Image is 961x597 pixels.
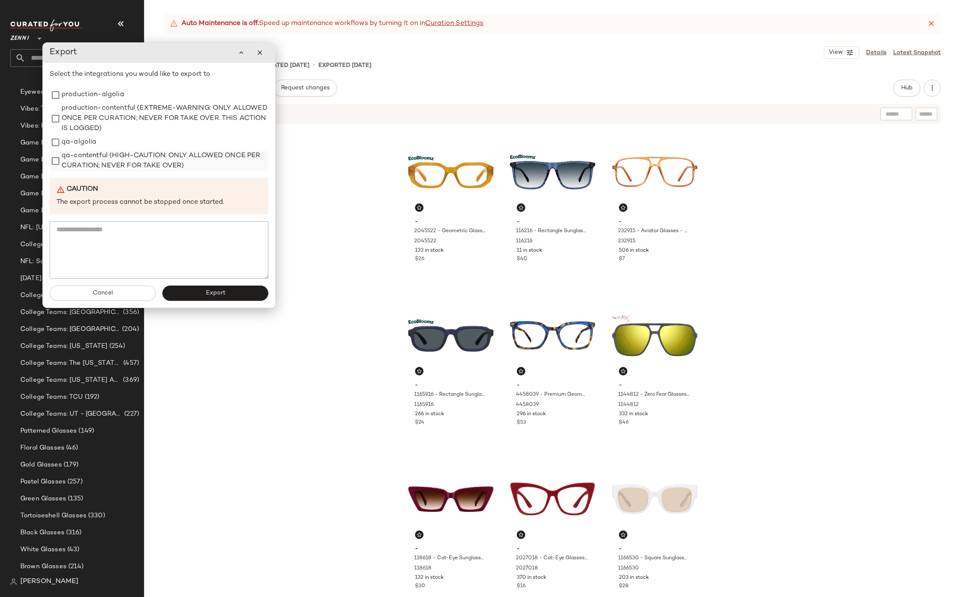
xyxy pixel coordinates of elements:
[20,375,121,385] span: College Teams: [US_STATE] A&M
[414,565,432,572] span: 118618
[517,545,588,553] span: -
[619,382,691,389] span: -
[10,19,82,31] img: cfy_white_logo.C9jOOHJF.svg
[20,308,121,317] span: College Teams: [GEOGRAPHIC_DATA]
[318,61,371,70] p: Exported [DATE]
[56,198,262,208] p: The export process cannot be stopped once started.
[66,545,80,555] span: (43)
[414,555,486,562] span: 118618 - Cat-Eye Sunglasses - Red - Acetate
[408,129,493,215] img: 2045522-eyeglasses-front-view.jpg
[516,555,588,562] span: 2027018 - Cat-Eye Glasses - Red - Plastic
[619,545,691,553] span: -
[612,293,697,378] img: 1144812-sunglasses-front-view.jpg
[621,205,626,210] img: svg%3e
[62,460,79,470] span: (179)
[612,129,697,215] img: 232915-eyeglasses-front-view.jpg
[618,391,690,399] span: 1144812 - Zero Fear Glasses - Gray - Plastic
[517,411,546,418] span: 296 in stock
[619,218,691,226] span: -
[516,228,588,235] span: 116216 - Rectangle Sunglasses - Blue - bio_based
[824,46,859,59] button: View
[313,60,315,70] span: •
[517,255,527,263] span: $40
[77,426,94,436] span: (149)
[893,80,920,97] button: Hub
[618,401,639,409] span: 1144812
[20,494,66,504] span: Green Glasses
[64,528,82,538] span: (316)
[510,456,595,542] img: 2027018-eyeglasses-front-view.jpg
[10,578,17,585] img: svg%3e
[619,419,629,427] span: $46
[20,189,97,199] span: Game Day: Blue & White
[20,342,108,351] span: College Teams: [US_STATE]
[20,577,78,587] span: [PERSON_NAME]
[408,293,493,378] img: 1165916-sunglasses-front-view.jpg
[20,121,63,131] span: Vibes: Hipster
[621,369,626,374] img: svg%3e
[20,104,62,114] span: Vibes: Trendy
[66,477,83,487] span: (257)
[121,308,139,317] span: (356)
[417,532,422,537] img: svg%3e
[408,456,493,542] img: 118618-sunglasses-front-view.jpg
[415,419,424,427] span: $24
[414,228,486,235] span: 2045522 - Geometric Glasses - Yellow - bio_based
[20,511,86,521] span: Tortoiseshell Glasses
[205,290,225,297] span: Export
[415,583,425,590] span: $30
[415,218,487,226] span: -
[162,286,268,301] button: Export
[10,29,29,44] span: Zenni
[425,19,483,29] a: Curation Settings
[828,49,843,56] span: View
[20,392,83,402] span: College Teams: TCU
[516,391,588,399] span: 4458039 - Premium Geometric Glasses - Blue/Tortoiseshell - Acetate
[67,562,84,572] span: (214)
[510,129,595,215] img: 116216-sunglasses-front-view.jpg
[20,409,123,419] span: College Teams: UT - [GEOGRAPHIC_DATA]
[122,358,139,368] span: (457)
[121,375,139,385] span: (369)
[20,477,66,487] span: Pastel Glasses
[20,460,62,470] span: Gold Glasses
[417,205,422,210] img: svg%3e
[619,247,649,255] span: 506 in stock
[123,409,139,419] span: (227)
[619,574,649,582] span: 203 in stock
[517,583,526,590] span: $16
[415,247,444,255] span: 133 in stock
[517,382,588,389] span: -
[518,369,524,374] img: svg%3e
[612,456,697,542] img: 1166530-sunglasses-front-view.jpg
[20,206,95,216] span: Game Day: Red & White
[20,291,84,300] span: College Teams: USC
[415,574,444,582] span: 132 in stock
[619,411,648,418] span: 332 in stock
[518,205,524,210] img: svg%3e
[517,574,546,582] span: 370 in stock
[516,238,532,245] span: 116216
[517,419,526,427] span: $53
[20,223,111,233] span: NFL: [US_STATE] City Chiefs
[120,325,139,334] span: (204)
[20,545,66,555] span: White Glasses
[516,565,538,572] span: 2027018
[517,247,542,255] span: 11 in stock
[893,48,941,57] a: Latest Snapshot
[20,443,64,453] span: Floral Glasses
[414,391,486,399] span: 1165916 - Rectangle Sunglasses - Blue - bio_based
[20,562,67,572] span: Brown Glasses
[20,172,121,182] span: Game Day: Green & Gold/Yellow
[170,19,483,29] div: Speed up maintenance workflows by turning it on in
[516,401,539,409] span: 4458039
[61,151,268,171] label: qa-contentful (HIGH-CAUTION: ONLY ALLOWED ONCE PER CURATION; NEVER FOR TAKE OVER)
[20,138,108,148] span: Game Day: Navy Blue & Red
[517,218,588,226] span: -
[20,240,121,250] span: College Teams: [GEOGRAPHIC_DATA][US_STATE]
[618,238,635,245] span: 232915
[901,85,913,92] span: Hub
[64,443,78,453] span: (46)
[618,555,690,562] span: 1166530 - Square Sunglasses - White - Plastic
[415,545,487,553] span: -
